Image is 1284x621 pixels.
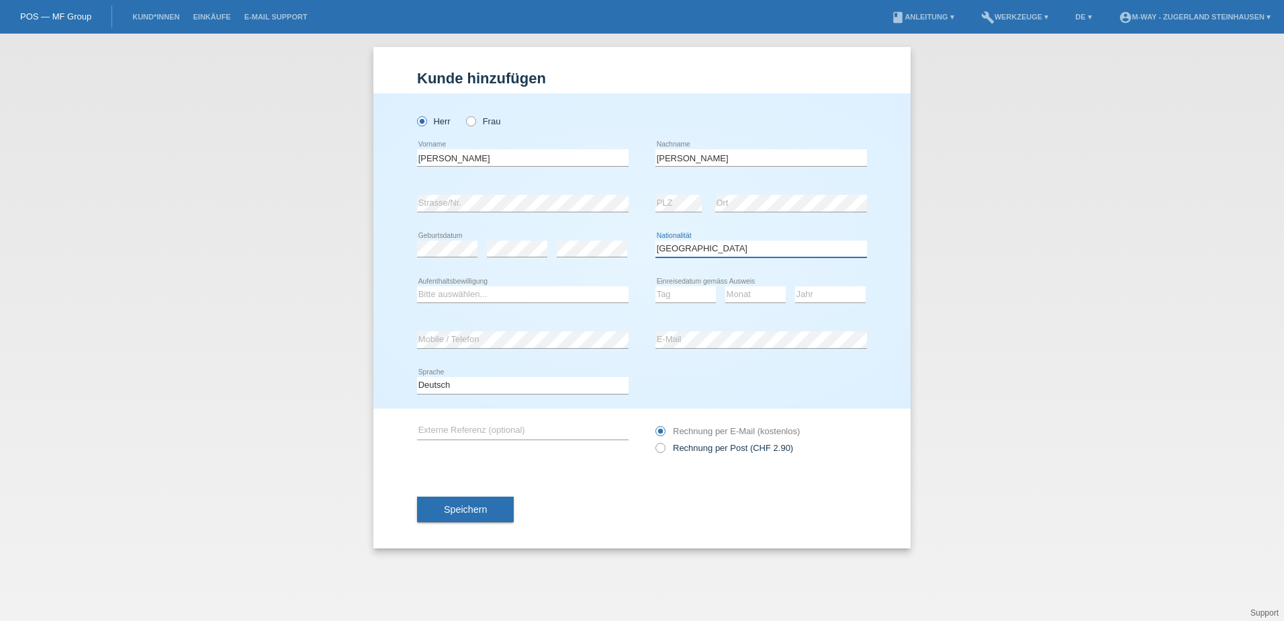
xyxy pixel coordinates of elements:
i: book [891,11,905,24]
i: account_circle [1119,11,1132,24]
input: Frau [466,116,475,125]
button: Speichern [417,497,514,522]
label: Herr [417,116,451,126]
a: E-Mail Support [238,13,314,21]
a: Kund*innen [126,13,186,21]
a: account_circlem-way - Zugerland Steinhausen ▾ [1112,13,1277,21]
i: build [981,11,995,24]
a: buildWerkzeuge ▾ [974,13,1056,21]
label: Rechnung per E-Mail (kostenlos) [655,426,800,436]
label: Frau [466,116,500,126]
input: Herr [417,116,426,125]
a: DE ▾ [1068,13,1098,21]
h1: Kunde hinzufügen [417,70,867,87]
a: bookAnleitung ▾ [884,13,960,21]
span: Speichern [444,504,487,515]
label: Rechnung per Post (CHF 2.90) [655,443,793,453]
a: Einkäufe [186,13,237,21]
a: POS — MF Group [20,11,91,22]
input: Rechnung per Post (CHF 2.90) [655,443,664,460]
input: Rechnung per E-Mail (kostenlos) [655,426,664,443]
a: Support [1250,608,1279,618]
